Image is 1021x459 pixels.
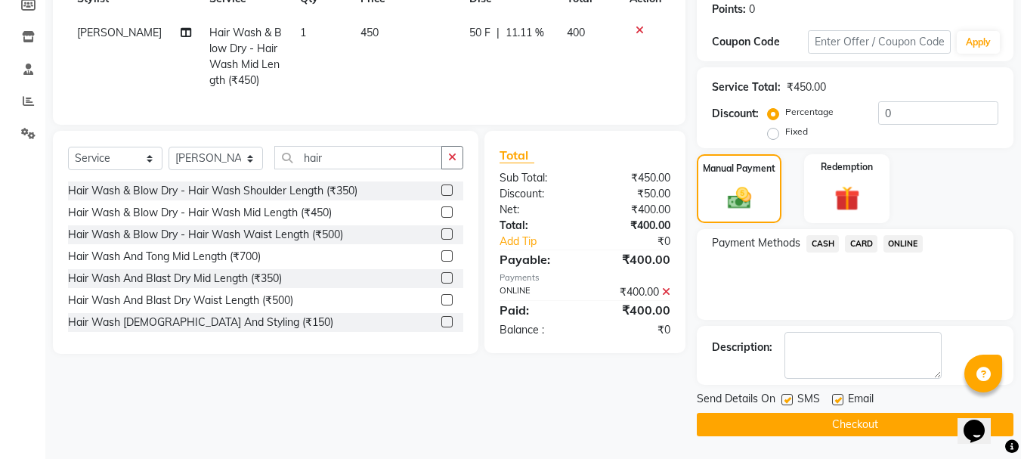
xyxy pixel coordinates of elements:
[712,79,781,95] div: Service Total:
[585,186,682,202] div: ₹50.00
[958,399,1006,444] iframe: chat widget
[749,2,755,17] div: 0
[585,218,682,234] div: ₹400.00
[488,170,585,186] div: Sub Total:
[488,234,601,250] a: Add Tip
[712,235,800,251] span: Payment Methods
[712,106,759,122] div: Discount:
[360,26,379,39] span: 450
[68,315,333,330] div: Hair Wash [DEMOGRAPHIC_DATA] And Styling (₹150)
[787,79,826,95] div: ₹450.00
[785,125,808,138] label: Fixed
[209,26,282,87] span: Hair Wash & Blow Dry - Hair Wash Mid Length (₹450)
[712,34,807,50] div: Coupon Code
[488,218,585,234] div: Total:
[585,284,682,300] div: ₹400.00
[806,235,839,253] span: CASH
[585,301,682,319] div: ₹400.00
[697,391,775,410] span: Send Details On
[827,183,868,214] img: _gift.svg
[488,202,585,218] div: Net:
[488,284,585,300] div: ONLINE
[488,250,585,268] div: Payable:
[808,30,951,54] input: Enter Offer / Coupon Code
[500,271,670,284] div: Payments
[720,185,759,212] img: _cash.svg
[68,249,261,265] div: Hair Wash And Tong Mid Length (₹700)
[585,170,682,186] div: ₹450.00
[506,25,544,41] span: 11.11 %
[68,293,293,309] div: Hair Wash And Blast Dry Waist Length (₹500)
[585,322,682,338] div: ₹0
[585,202,682,218] div: ₹400.00
[68,227,343,243] div: Hair Wash & Blow Dry - Hair Wash Waist Length (₹500)
[488,301,585,319] div: Paid:
[488,322,585,338] div: Balance :
[602,234,682,250] div: ₹0
[497,25,500,41] span: |
[883,235,923,253] span: ONLINE
[77,26,162,39] span: [PERSON_NAME]
[500,147,534,163] span: Total
[68,271,282,287] div: Hair Wash And Blast Dry Mid Length (₹350)
[848,391,874,410] span: Email
[68,205,332,221] div: Hair Wash & Blow Dry - Hair Wash Mid Length (₹450)
[567,26,585,39] span: 400
[469,25,490,41] span: 50 F
[957,31,1000,54] button: Apply
[797,391,820,410] span: SMS
[274,146,442,169] input: Search or Scan
[488,186,585,202] div: Discount:
[585,250,682,268] div: ₹400.00
[785,105,834,119] label: Percentage
[68,183,357,199] div: Hair Wash & Blow Dry - Hair Wash Shoulder Length (₹350)
[300,26,306,39] span: 1
[712,2,746,17] div: Points:
[845,235,877,253] span: CARD
[821,160,873,174] label: Redemption
[697,413,1013,436] button: Checkout
[703,162,775,175] label: Manual Payment
[712,340,772,355] div: Description:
